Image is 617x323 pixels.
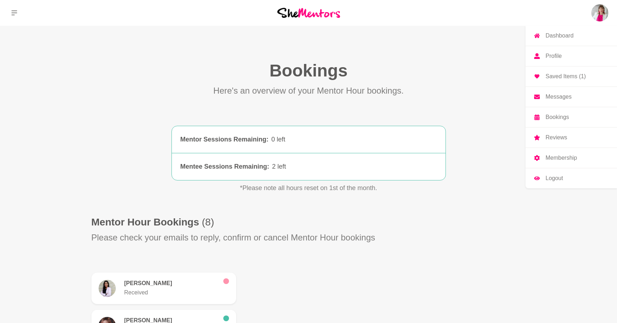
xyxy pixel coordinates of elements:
p: Profile [546,53,562,59]
a: Profile [526,46,617,66]
img: She Mentors Logo [277,8,340,18]
p: *Please note all hours reset on 1st of the month. [137,183,480,193]
p: Messages [546,94,572,100]
p: Reviews [546,135,567,140]
h6: [PERSON_NAME] [124,280,218,287]
div: 0 left [272,135,437,144]
p: Logout [546,175,563,181]
span: (8) [202,217,214,228]
p: Saved Items (1) [546,74,586,79]
p: Received [124,288,218,297]
div: 2 left [272,162,437,172]
div: Mentor Sessions Remaining : [180,135,269,144]
h1: Mentor Hour Bookings [91,216,214,228]
a: Dashboard [526,26,617,46]
a: Saved Items (1) [526,66,617,86]
p: Here's an overview of your Mentor Hour bookings. [213,84,404,97]
h1: Bookings [269,60,348,81]
p: Bookings [546,114,569,120]
a: Bookings [526,107,617,127]
a: Vanessa VictorDashboardProfileSaved Items (1)MessagesBookingsReviewsMembershipLogout [591,4,608,21]
p: Membership [546,155,577,161]
p: Dashboard [546,33,573,39]
a: Reviews [526,128,617,148]
div: Mentee Sessions Remaining : [180,162,269,172]
a: Messages [526,87,617,107]
p: Please check your emails to reply, confirm or cancel Mentor Hour bookings [91,231,375,244]
img: Vanessa Victor [591,4,608,21]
